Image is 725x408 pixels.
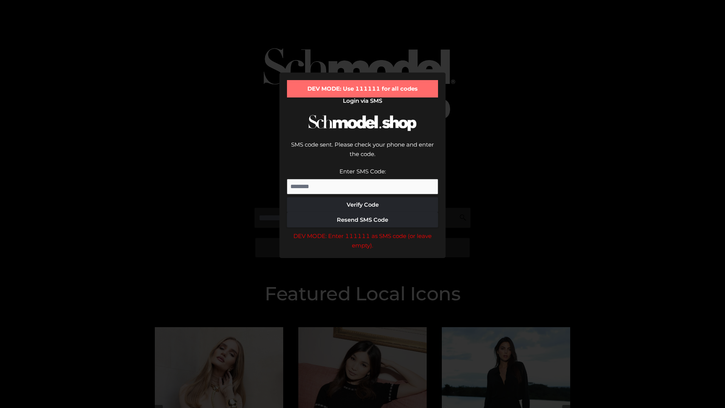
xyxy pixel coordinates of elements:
[287,212,438,227] button: Resend SMS Code
[287,140,438,167] div: SMS code sent. Please check your phone and enter the code.
[287,231,438,250] div: DEV MODE: Enter 111111 as SMS code (or leave empty).
[287,80,438,97] div: DEV MODE: Use 111111 for all codes
[339,168,386,175] label: Enter SMS Code:
[287,97,438,104] h2: Login via SMS
[306,108,419,138] img: Schmodel Logo
[287,197,438,212] button: Verify Code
